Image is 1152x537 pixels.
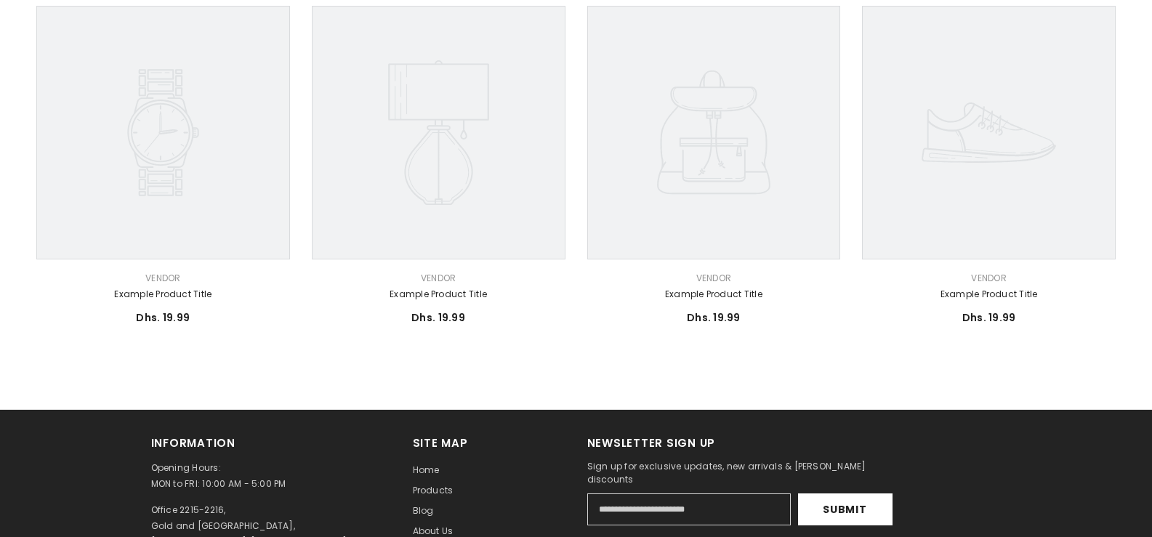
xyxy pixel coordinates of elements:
div: Vendor [312,270,565,286]
h2: Newsletter Sign Up [587,435,914,451]
span: Products [413,484,454,496]
div: Vendor [862,270,1116,286]
span: Dhs. 19.99 [136,310,190,325]
div: Vendor [587,270,841,286]
span: Dhs. 19.99 [962,310,1016,325]
span: Dhs. 19.99 [411,310,465,325]
a: Example product title [862,286,1116,302]
a: Products [413,480,454,501]
a: Home [413,460,440,480]
h2: Information [151,435,391,451]
a: Example product title [312,286,565,302]
a: Example product title [36,286,290,302]
span: Home [413,464,440,476]
a: Example product title [587,286,841,302]
p: Sign up for exclusive updates, new arrivals & [PERSON_NAME] discounts [587,460,914,486]
p: Opening Hours: MON to FRI: 10:00 AM - 5:00 PM [151,460,391,492]
h2: Site Map [413,435,565,451]
button: Submit [798,493,893,525]
a: Blog [413,501,434,521]
span: Dhs. 19.99 [687,310,741,325]
span: About us [413,525,454,537]
span: Blog [413,504,434,517]
div: Vendor [36,270,290,286]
